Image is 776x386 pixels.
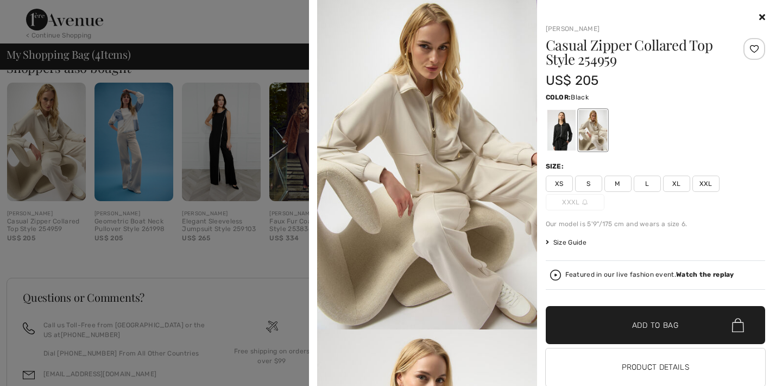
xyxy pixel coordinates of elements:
[571,94,589,101] span: Black
[546,306,766,344] button: Add to Bag
[575,176,602,192] span: S
[676,271,734,278] strong: Watch the replay
[546,94,571,101] span: Color:
[632,320,679,331] span: Add to Bag
[546,25,600,33] a: [PERSON_NAME]
[663,176,690,192] span: XL
[565,271,734,278] div: Featured in our live fashion event.
[547,110,575,151] div: Black
[546,219,766,229] div: Our model is 5'9"/175 cm and wears a size 6.
[550,270,561,281] img: Watch the replay
[546,38,729,66] h1: Casual Zipper Collared Top Style 254959
[634,176,661,192] span: L
[546,161,566,171] div: Size:
[578,110,607,151] div: Birch
[604,176,632,192] span: M
[546,238,586,247] span: Size Guide
[582,200,588,205] img: ring-m.svg
[25,8,47,17] span: Help
[732,318,744,332] img: Bag.svg
[546,176,573,192] span: XS
[546,73,599,88] span: US$ 205
[546,194,604,210] span: XXXL
[692,176,720,192] span: XXL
